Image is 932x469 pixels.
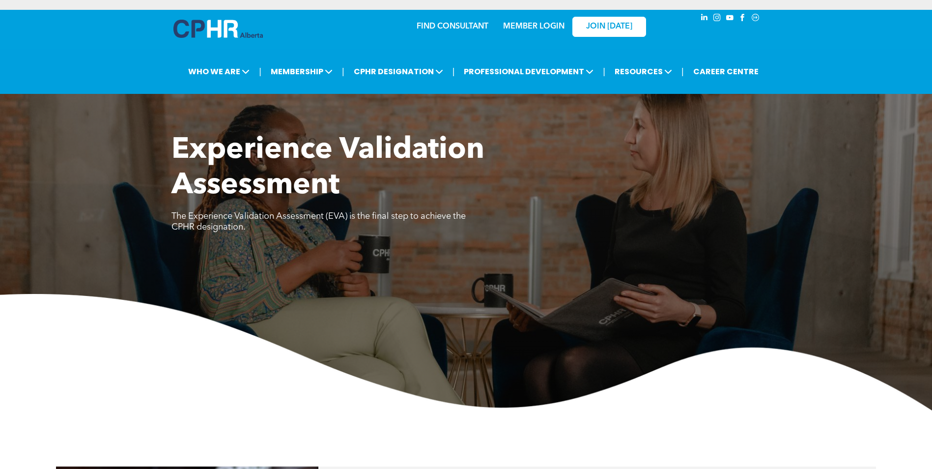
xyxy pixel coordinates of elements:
[690,62,762,81] a: CAREER CENTRE
[586,22,632,31] span: JOIN [DATE]
[737,12,748,26] a: facebook
[351,62,446,81] span: CPHR DESIGNATION
[259,61,261,82] li: |
[171,136,484,201] span: Experience Validation Assessment
[452,61,455,82] li: |
[461,62,596,81] span: PROFESSIONAL DEVELOPMENT
[750,12,761,26] a: Social network
[612,62,675,81] span: RESOURCES
[185,62,253,81] span: WHO WE ARE
[503,23,565,30] a: MEMBER LOGIN
[725,12,735,26] a: youtube
[712,12,723,26] a: instagram
[603,61,605,82] li: |
[699,12,710,26] a: linkedin
[173,20,263,38] img: A blue and white logo for cp alberta
[681,61,684,82] li: |
[268,62,336,81] span: MEMBERSHIP
[572,17,646,37] a: JOIN [DATE]
[417,23,488,30] a: FIND CONSULTANT
[171,212,466,232] span: The Experience Validation Assessment (EVA) is the final step to achieve the CPHR designation.
[342,61,344,82] li: |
